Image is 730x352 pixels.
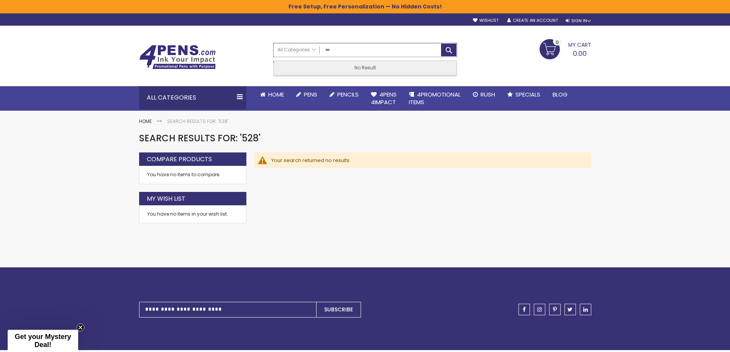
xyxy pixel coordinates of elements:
[316,302,361,318] button: Subscribe
[501,86,546,103] a: Specials
[537,307,542,312] span: instagram
[167,118,228,124] strong: Search results for: '528'
[507,18,558,23] a: Create an Account
[473,18,499,23] a: Wishlist
[467,86,501,103] a: Rush
[515,90,540,98] span: Specials
[304,90,317,98] span: Pens
[323,86,365,103] a: Pencils
[15,333,71,349] span: Get your Mystery Deal!
[403,86,467,111] a: 4PROMOTIONALITEMS
[409,90,461,106] span: 4PROMOTIONAL ITEMS
[254,86,290,103] a: Home
[147,195,185,203] strong: My Wish List
[77,324,84,331] button: Close teaser
[324,306,353,313] span: Subscribe
[523,307,526,312] span: facebook
[540,39,591,58] a: 0.00 0
[556,39,559,46] span: 0
[564,304,576,315] a: twitter
[518,304,530,315] a: facebook
[549,304,561,315] a: pinterest
[393,57,457,72] div: Free shipping on pen orders over $199
[8,330,78,352] div: Get your Mystery Deal!Close teaser
[481,90,495,98] span: Rush
[553,307,557,312] span: pinterest
[139,118,152,124] a: Home
[147,155,212,164] strong: Compare Products
[371,90,397,106] span: 4Pens 4impact
[139,45,216,69] img: 4Pens Custom Pens and Promotional Products
[566,18,591,24] div: Sign In
[568,307,573,312] span: twitter
[139,132,261,144] span: Search results for: '528'
[290,86,323,103] a: Pens
[354,64,376,71] span: No Result
[139,166,246,184] div: You have no items to compare.
[139,86,246,109] div: All Categories
[271,157,584,164] div: Your search returned no results.
[583,307,588,312] span: linkedin
[580,304,591,315] a: linkedin
[337,90,359,98] span: Pencils
[573,49,587,58] span: 0.00
[365,86,403,111] a: 4Pens4impact
[534,304,545,315] a: instagram
[274,43,320,56] a: All Categories
[268,90,284,98] span: Home
[546,86,574,103] a: Blog
[553,90,568,98] span: Blog
[277,47,316,53] span: All Categories
[147,211,238,217] div: You have no items in your wish list.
